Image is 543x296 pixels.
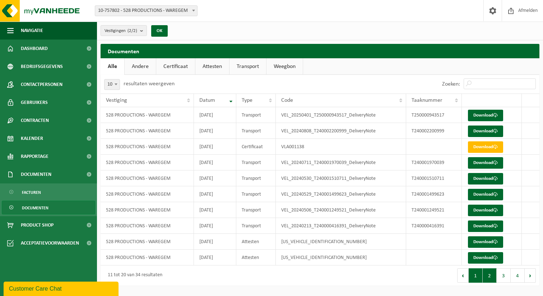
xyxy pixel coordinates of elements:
[276,107,406,123] td: VEL_20250401_T250000943517_DeliveryNote
[4,280,120,296] iframe: chat widget
[229,58,266,75] a: Transport
[151,25,168,37] button: OK
[104,269,162,282] div: 11 tot 20 van 34 resultaten
[105,26,137,36] span: Vestigingen
[468,141,503,153] a: Download
[2,201,95,214] a: Documenten
[468,220,503,232] a: Download
[242,97,252,103] span: Type
[21,111,49,129] span: Contracten
[194,250,236,265] td: [DATE]
[101,186,194,202] td: 528 PRODUCTIONS - WAREGEM
[281,97,293,103] span: Code
[276,218,406,234] td: VEL_20240213_T240000416391_DeliveryNote
[125,58,156,75] a: Andere
[195,58,229,75] a: Attesten
[194,234,236,250] td: [DATE]
[194,155,236,170] td: [DATE]
[105,79,120,90] span: 10
[236,234,276,250] td: Attesten
[194,170,236,186] td: [DATE]
[194,107,236,123] td: [DATE]
[194,123,236,139] td: [DATE]
[497,268,511,283] button: 3
[236,123,276,139] td: Transport
[21,94,48,111] span: Gebruikers
[406,155,462,170] td: T240001970039
[21,40,48,58] span: Dashboard
[101,44,539,58] h2: Documenten
[22,201,48,215] span: Documenten
[101,250,194,265] td: 528 PRODUCTIONS - WAREGEM
[104,79,120,90] span: 10
[511,268,525,283] button: 4
[21,76,62,94] span: Contactpersonen
[469,268,483,283] button: 1
[101,234,194,250] td: 528 PRODUCTIONS - WAREGEM
[194,202,236,218] td: [DATE]
[236,170,276,186] td: Transport
[468,126,503,137] a: Download
[95,6,197,16] span: 10-757802 - 528 PRODUCTIONS - WAREGEM
[21,58,63,76] span: Bedrijfsgegevens
[101,170,194,186] td: 528 PRODUCTIONS - WAREGEM
[468,252,503,264] a: Download
[236,155,276,170] td: Transport
[468,189,503,200] a: Download
[236,107,276,123] td: Transport
[276,170,406,186] td: VEL_20240530_T240001510711_DeliveryNote
[101,202,194,218] td: 528 PRODUCTIONS - WAREGEM
[276,202,406,218] td: VEL_20240506_T240001249521_DeliveryNote
[22,186,41,199] span: Facturen
[127,28,137,33] count: (2/2)
[194,186,236,202] td: [DATE]
[101,123,194,139] td: 528 PRODUCTIONS - WAREGEM
[21,216,54,234] span: Product Shop
[468,110,503,121] a: Download
[457,268,469,283] button: Previous
[236,202,276,218] td: Transport
[276,155,406,170] td: VEL_20240711_T240001970039_DeliveryNote
[21,22,43,40] span: Navigatie
[468,236,503,248] a: Download
[525,268,536,283] button: Next
[236,139,276,155] td: Certificaat
[276,139,406,155] td: VLA001138
[21,147,48,165] span: Rapportage
[101,218,194,234] td: 528 PRODUCTIONS - WAREGEM
[483,268,497,283] button: 2
[236,250,276,265] td: Attesten
[236,218,276,234] td: Transport
[276,186,406,202] td: VEL_20240529_T240001499623_DeliveryNote
[21,165,51,183] span: Documenten
[406,107,462,123] td: T250000943517
[101,58,124,75] a: Alle
[101,155,194,170] td: 528 PRODUCTIONS - WAREGEM
[276,123,406,139] td: VEL_20240808_T240002200999_DeliveryNote
[2,185,95,199] a: Facturen
[106,97,127,103] span: Vestiging
[412,97,442,103] span: Taaknummer
[101,107,194,123] td: 528 PRODUCTIONS - WAREGEM
[276,234,406,250] td: [US_VEHICLE_IDENTIFICATION_NUMBER]
[95,5,198,16] span: 10-757802 - 528 PRODUCTIONS - WAREGEM
[124,81,175,87] label: resultaten weergeven
[156,58,195,75] a: Certificaat
[406,170,462,186] td: T240001510711
[194,218,236,234] td: [DATE]
[442,81,460,87] label: Zoeken:
[199,97,215,103] span: Datum
[101,139,194,155] td: 528 PRODUCTIONS - WAREGEM
[21,234,79,252] span: Acceptatievoorwaarden
[406,218,462,234] td: T240000416391
[101,25,147,36] button: Vestigingen(2/2)
[266,58,303,75] a: Weegbon
[21,129,43,147] span: Kalender
[236,186,276,202] td: Transport
[468,205,503,216] a: Download
[468,157,503,169] a: Download
[406,123,462,139] td: T240002200999
[406,186,462,202] td: T240001499623
[468,173,503,185] a: Download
